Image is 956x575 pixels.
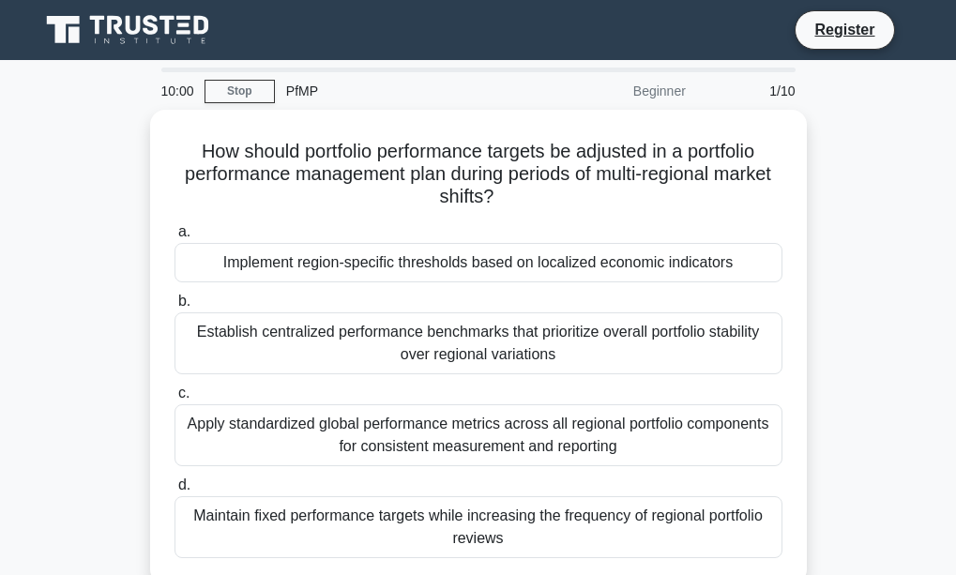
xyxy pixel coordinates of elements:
[697,72,807,110] div: 1/10
[175,496,782,558] div: Maintain fixed performance targets while increasing the frequency of regional portfolio reviews
[175,312,782,374] div: Establish centralized performance benchmarks that prioritize overall portfolio stability over reg...
[175,404,782,466] div: Apply standardized global performance metrics across all regional portfolio components for consis...
[803,18,886,41] a: Register
[150,72,205,110] div: 10:00
[275,72,533,110] div: PfMP
[175,243,782,282] div: Implement region-specific thresholds based on localized economic indicators
[178,385,190,401] span: c.
[205,80,275,103] a: Stop
[178,293,190,309] span: b.
[178,477,190,492] span: d.
[173,140,784,209] h5: How should portfolio performance targets be adjusted in a portfolio performance management plan d...
[178,223,190,239] span: a.
[533,72,697,110] div: Beginner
